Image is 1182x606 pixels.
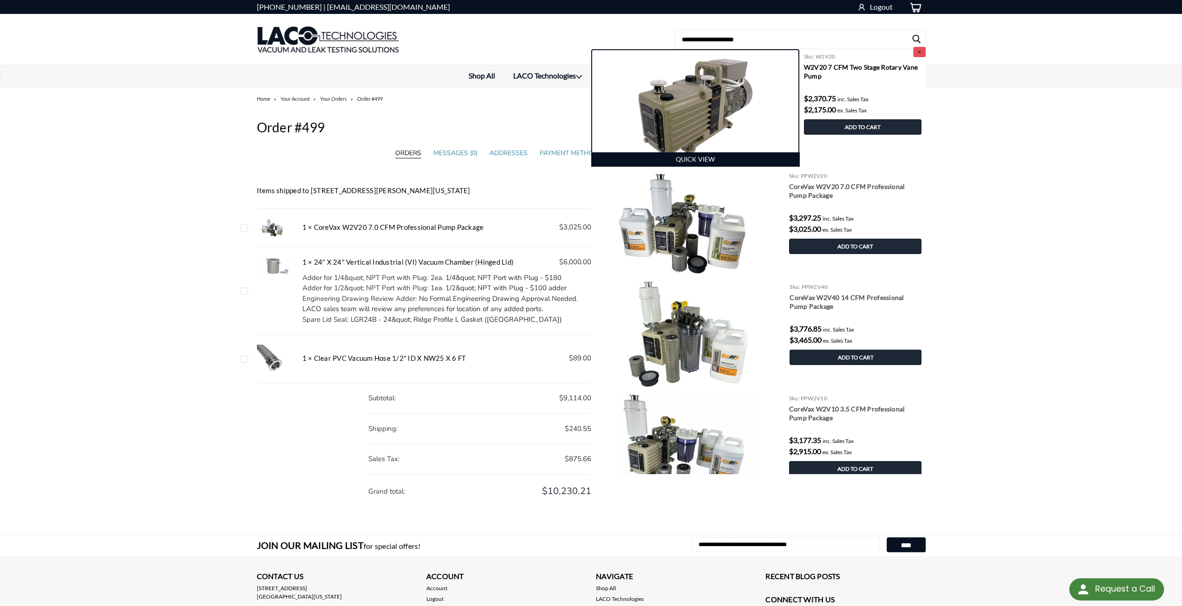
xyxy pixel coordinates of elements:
h5: 1 × Clear PVC Vacuum Hose 1/2" ID X NW25 X 6 FT [302,353,591,364]
a: Add to Cart [804,119,921,135]
dt: Shipping: [368,414,398,444]
span: × [918,49,921,55]
a: Quick view [591,152,799,166]
dt: Sales Tax: [368,444,399,474]
abbr: Excluding Tax [823,337,852,344]
span: $2,175.00 [804,105,836,114]
span: $89.00 [569,353,591,364]
abbr: Excluding Tax [823,449,852,456]
h5: Items shipped to [STREET_ADDRESS][PERSON_NAME][US_STATE] [257,185,591,196]
a: Shop All [460,65,504,86]
a: cart-preview-dropdown [902,0,926,14]
span: $6,000.00 [559,257,591,267]
span: Add to Cart [845,120,881,134]
abbr: Excluding Tax [837,107,867,114]
dt: Adder for 1/2&quot; NPT Port with Plug: [302,283,428,293]
a: LACO Technologies [504,65,591,87]
a: W2V20 7 CFM Two Stage Rotary Vane Pump [804,63,923,80]
h3: Account [426,571,586,584]
span: sku: [790,283,800,290]
span: $3,025.00 [789,224,821,233]
span: for special offers! [364,541,421,550]
img: CoreVax W2V20 7.0 CFM Professional Pump Package [257,219,289,237]
a: Add to Cart [789,239,921,254]
a: sku: W2V20 [804,53,836,60]
span: $3,465.00 [790,335,822,344]
img: 24" X 24" VI Vacuum Chamber (Hinged Lid) [257,257,289,275]
img: CoreVax W2V20 7.0 CFM Professional Pump Package [591,169,784,277]
img: LACO Technologies [257,16,399,63]
a: Home [257,96,270,102]
span: $2,370.75 [804,94,836,103]
div: Request a Call [1095,578,1155,599]
a: sku: PPW2V10 [789,395,827,402]
dd: $10,230.21 [368,475,591,508]
a: Orders [395,148,421,158]
a: Add to Cart [789,461,921,476]
img: CoreVax W2V40 14 CFM Professional Pump Package [591,280,785,389]
dt: Spare Lid Seal: [302,314,348,325]
h5: 1 × 24" X 24" Vertical Industrial (VI) Vacuum Chamber (Hinged Lid) [302,257,591,267]
abbr: Icluding Tax [823,437,854,444]
img: CoreVax W2V10 3.5 CFM Professional Pump Package [591,391,784,500]
img: Clear PVC Vacuum Hose 1/2" ID X NW25 X 6 FT [257,345,289,373]
span: $3,025.00 [559,222,591,233]
h3: Contact Us [257,571,417,584]
a: Addresses [490,148,528,158]
dd: 2ea. 1/4&quot; NPT Port with Plug - $180 [302,273,591,283]
h2: Order #499 [257,111,926,141]
dd: 1ea. 1/2&quot; NPT with Plug - $100 adder [302,283,591,293]
dd: LGR24B - 24&quot; Ridge Profile L Gasket ([GEOGRAPHIC_DATA]) [302,314,591,325]
a: Order #499 [357,96,383,102]
abbr: Icluding Tax [823,326,854,333]
span: PPW2V10 [801,395,827,402]
span: $2,915.00 [789,447,821,456]
abbr: Excluding Tax [823,226,852,233]
a: Add to Cart [790,350,921,365]
span: Add to Cart [837,462,873,476]
span: W2V20 [816,53,835,60]
a: Close [913,47,926,57]
img: W2V20 7 CFM Two Stage Rotary Vane Pump [591,49,799,166]
span: sku: [789,172,800,179]
a: LACO Technologies [596,595,644,603]
span: $3,297.25 [789,213,821,222]
dd: No Formal Engineering Drawing Approval Needed. LACO sales team will review any preferences for lo... [302,293,591,314]
dd: $9,114.00 [368,383,591,414]
dd: $875.66 [368,444,591,475]
a: Logout [426,595,444,603]
dt: Engineering Drawing Review Adder: [302,293,417,304]
a: Shop All [596,584,616,593]
a: CoreVax W2V10 3.5 CFM Professional Pump Package [789,404,923,422]
address: [STREET_ADDRESS] [GEOGRAPHIC_DATA][US_STATE] [257,584,417,601]
dd: $240.55 [368,414,591,444]
span: $3,776.85 [790,324,822,333]
h3: Recent Blog Posts [765,571,925,584]
span: Add to Cart [838,350,874,365]
a: CoreVax W2V40 14 CFM Professional Pump Package [790,293,923,311]
span: sku: [789,395,800,402]
dt: Grand total: [368,476,405,507]
div: Request a Call [1069,578,1164,600]
a: Payment Methods [540,148,603,158]
a: Your Account [281,96,310,102]
svg: account [857,1,866,11]
a: sku: PPW2V20 [789,172,827,179]
h5: 1 × CoreVax W2V20 7.0 CFM Professional Pump Package [302,222,591,233]
span: Add to Cart [837,239,873,254]
span: $3,177.35 [789,436,821,444]
dt: Adder for 1/4&quot; NPT Port with Plug: [302,273,428,283]
h3: Navigate [596,571,756,584]
a: CoreVax W2V20 7.0 CFM Professional Pump Package [789,182,923,200]
abbr: Icluding Tax [823,215,854,222]
span: PPW2V20 [801,172,827,179]
abbr: Icluding Tax [837,96,869,103]
h3: Join Our Mailing List [257,535,425,556]
span: PPW2V40 [802,283,828,290]
a: sku: PPW2V40 [790,283,828,290]
img: round button [1076,582,1091,597]
span: sku: [804,53,815,60]
a: Account [426,584,447,593]
dt: Subtotal: [368,383,396,413]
